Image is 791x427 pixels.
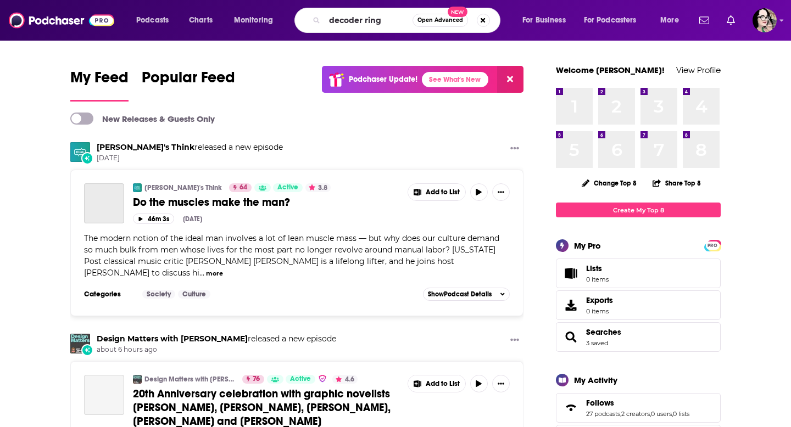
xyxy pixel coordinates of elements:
button: Show More Button [506,334,523,347]
div: New Episode [81,344,93,356]
a: Society [142,290,175,299]
img: KERA's Think [70,142,90,162]
input: Search podcasts, credits, & more... [325,12,413,29]
span: Do the muscles make the man? [133,195,290,209]
button: 46m 3s [133,214,174,224]
a: Design Matters with [PERSON_NAME] [144,375,235,384]
div: Search podcasts, credits, & more... [305,8,511,33]
span: Searches [556,322,721,352]
a: Do the muscles make the man? [84,183,124,223]
a: Searches [560,329,582,345]
a: 0 users [651,410,672,418]
img: User Profile [753,8,777,32]
a: 64 [229,183,252,192]
a: Design Matters with Debbie Millman [97,334,248,344]
span: Exports [586,295,613,305]
a: Show notifications dropdown [722,11,739,30]
span: Lists [560,266,582,281]
span: My Feed [70,68,129,93]
div: New Episode [81,152,93,164]
a: KERA's Think [97,142,194,152]
span: Popular Feed [142,68,235,93]
a: View Profile [676,65,721,75]
span: 0 items [586,276,609,283]
a: Searches [586,327,621,337]
a: New Releases & Guests Only [70,113,215,125]
div: My Pro [574,240,601,251]
a: 0 lists [673,410,689,418]
p: Podchaser Update! [349,75,417,84]
button: Show More Button [492,183,510,201]
span: Add to List [426,380,460,388]
button: more [206,269,223,278]
span: Show Podcast Details [428,290,492,298]
span: ... [199,268,204,278]
img: Design Matters with Debbie Millman [70,334,90,353]
span: For Podcasters [584,13,637,28]
div: [DATE] [183,215,202,223]
span: Podcasts [136,13,169,28]
img: Design Matters with Debbie Millman [133,375,142,384]
a: 76 [242,375,264,384]
a: Active [286,375,315,384]
span: [DATE] [97,154,283,163]
a: Lists [556,259,721,288]
button: open menu [653,12,693,29]
button: 4.6 [332,375,358,384]
span: Logged in as kdaneman [753,8,777,32]
span: about 6 hours ago [97,345,336,355]
button: open menu [577,12,653,29]
a: Create My Top 8 [556,203,721,217]
span: PRO [706,241,719,250]
button: ShowPodcast Details [423,288,510,301]
a: Active [273,183,303,192]
h3: released a new episode [97,334,336,344]
button: Open AdvancedNew [413,14,468,27]
span: 76 [253,374,260,385]
a: PRO [706,241,719,249]
span: 64 [239,182,247,193]
span: Monitoring [234,13,273,28]
a: Exports [556,290,721,320]
a: Welcome [PERSON_NAME]! [556,65,665,75]
span: Open Advanced [417,18,463,23]
button: Show profile menu [753,8,777,32]
button: open menu [129,12,183,29]
button: 3.8 [305,183,331,192]
a: 3 saved [586,339,608,347]
a: Culture [178,290,210,299]
span: , [672,410,673,418]
button: Show More Button [492,375,510,392]
button: open menu [226,12,287,29]
span: Add to List [426,188,460,196]
img: KERA's Think [133,183,142,192]
a: 20th Anniversary celebration with graphic novelists Chris Ware, Alison Bechdel, Roz Chast, Seth a... [84,375,124,415]
img: verified Badge [318,374,327,383]
span: More [660,13,679,28]
span: Active [290,374,311,385]
span: Lists [586,263,609,273]
button: open menu [515,12,580,29]
span: Charts [189,13,213,28]
a: See What's New [422,72,488,87]
button: Share Top 8 [652,172,701,194]
h3: Categories [84,290,133,299]
a: Follows [586,398,689,408]
span: , [650,410,651,418]
span: For Business [522,13,566,28]
a: Follows [560,400,582,415]
a: Do the muscles make the man? [133,195,400,209]
h3: released a new episode [97,142,283,153]
div: My Activity [574,375,617,385]
span: Lists [586,263,602,273]
a: My Feed [70,68,129,102]
span: 0 items [586,307,613,315]
a: Charts [182,12,219,29]
button: Show More Button [408,184,465,200]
